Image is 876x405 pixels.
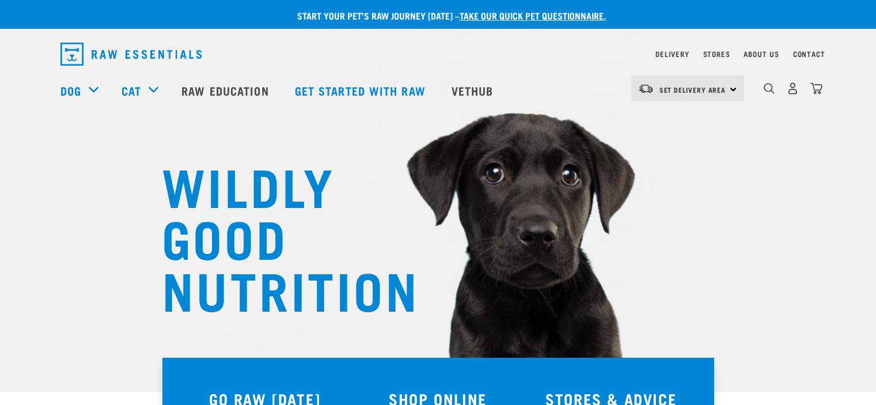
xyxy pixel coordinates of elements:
img: home-icon-1@2x.png [764,83,775,94]
a: Stores [703,52,730,56]
a: Get started with Raw [283,67,440,113]
img: user.png [787,82,799,94]
a: Cat [122,82,141,99]
img: van-moving.png [638,84,654,94]
span: Set Delivery Area [659,88,726,92]
a: Dog [60,82,81,99]
nav: dropdown navigation [51,38,825,70]
a: About Us [744,52,779,56]
a: Vethub [440,67,508,113]
a: take our quick pet questionnaire. [460,13,606,18]
img: home-icon@2x.png [810,82,822,94]
a: Raw Education [170,67,283,113]
h1: WILDLY GOOD NUTRITION [162,158,392,314]
img: Raw Essentials Logo [60,43,202,66]
a: Delivery [655,52,689,56]
a: Contact [793,52,825,56]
